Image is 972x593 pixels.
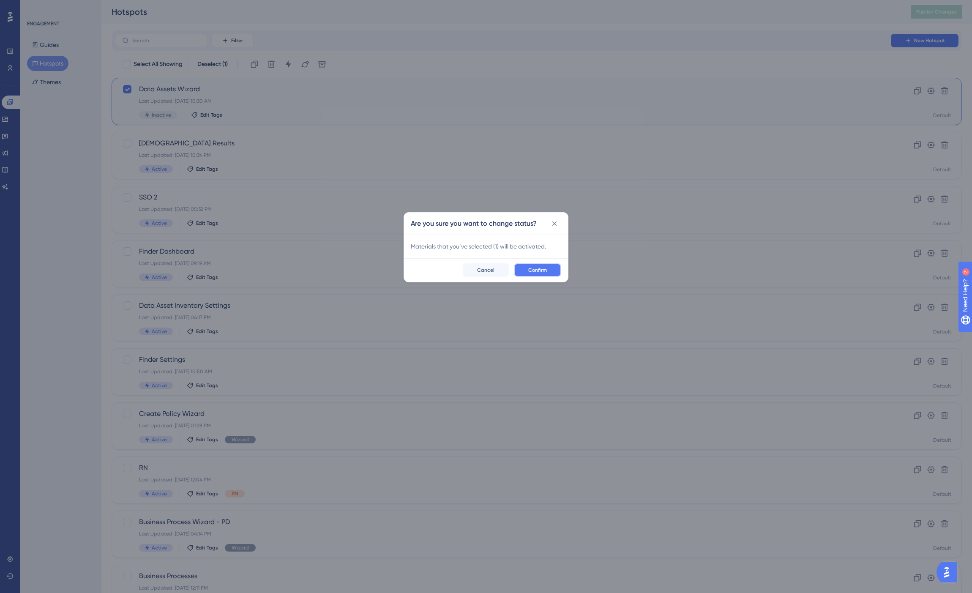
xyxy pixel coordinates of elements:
[411,243,546,250] span: Materials that you’ve selected ( 1 ) will be activated.
[411,219,537,229] h2: Are you sure you want to change status?
[20,2,53,12] span: Need Help?
[937,560,962,585] iframe: UserGuiding AI Assistant Launcher
[58,4,61,11] div: 2
[528,267,547,273] span: Confirm
[477,267,494,273] span: Cancel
